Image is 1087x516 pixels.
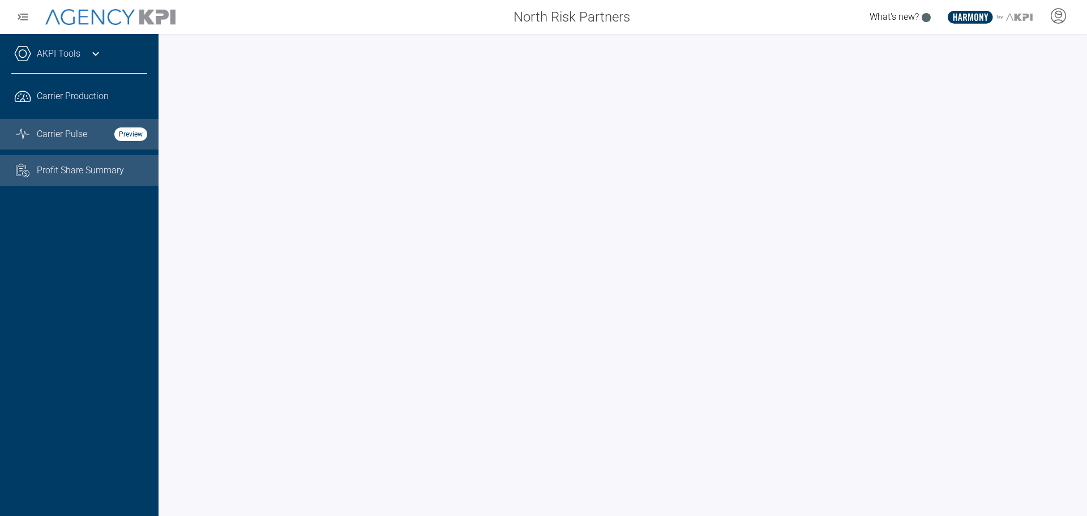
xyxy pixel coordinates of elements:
[513,7,630,27] span: North Risk Partners
[114,127,147,141] strong: Preview
[45,9,176,25] img: AgencyKPI
[870,11,919,22] span: What's new?
[37,89,109,103] span: Carrier Production
[37,47,80,61] a: AKPI Tools
[37,127,87,141] span: Carrier Pulse
[37,164,124,177] span: Profit Share Summary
